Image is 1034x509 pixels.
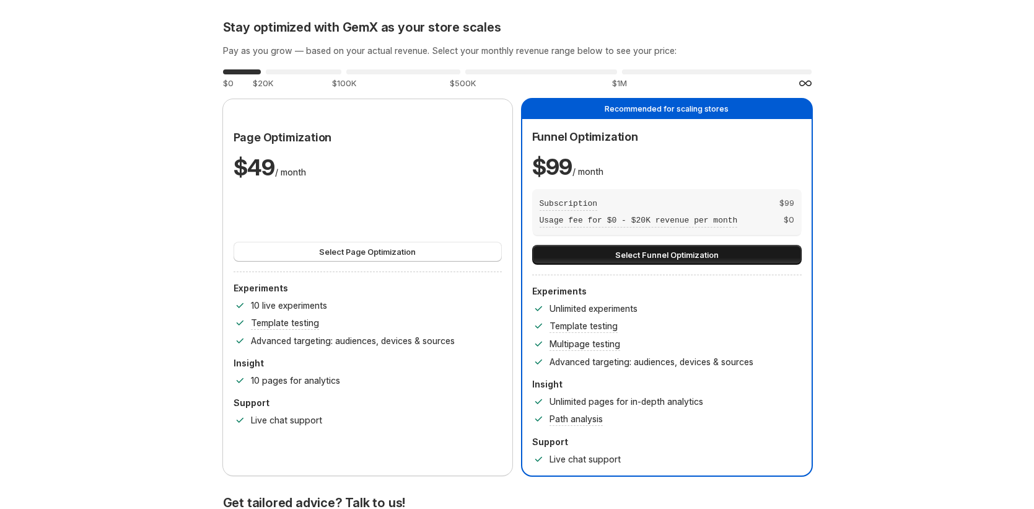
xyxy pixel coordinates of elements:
[234,397,502,409] p: Support
[532,152,603,182] p: / month
[253,78,273,88] span: $20K
[251,374,340,387] p: 10 pages for analytics
[532,378,802,391] p: Insight
[550,396,703,408] p: Unlimited pages for in-depth analytics
[532,153,572,180] span: $ 99
[550,356,753,368] p: Advanced targeting: audiences, devices & sources
[550,320,618,332] p: Template testing
[234,131,332,144] span: Page Optimization
[540,199,598,208] span: Subscription
[251,317,319,329] p: Template testing
[532,245,802,265] button: Select Funnel Optimization
[532,436,802,448] p: Support
[550,413,603,425] p: Path analysis
[251,335,455,347] p: Advanced targeting: audiences, devices & sources
[234,242,502,262] button: Select Page Optimization
[223,45,812,57] h3: Pay as you grow — based on your actual revenue. Select your monthly revenue range below to see yo...
[450,78,476,88] span: $500K
[550,453,621,466] p: Live chat support
[251,299,327,312] p: 10 live experiments
[251,414,322,427] p: Live chat support
[234,154,275,181] span: $ 49
[234,357,502,370] p: Insight
[223,78,234,88] span: $0
[319,246,416,258] span: Select Page Optimization
[605,104,729,113] span: Recommended for scaling stores
[612,78,627,88] span: $1M
[234,153,306,182] p: / month
[550,303,637,315] p: Unlimited experiments
[532,130,638,143] span: Funnel Optimization
[532,285,802,298] p: Experiments
[332,78,356,88] span: $100K
[779,197,794,211] span: $ 99
[223,20,812,35] h2: Stay optimized with GemX as your store scales
[784,213,794,228] span: $ 0
[234,282,502,294] p: Experiments
[540,216,738,225] span: Usage fee for $0 - $20K revenue per month
[615,249,719,261] span: Select Funnel Optimization
[550,338,620,350] p: Multipage testing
